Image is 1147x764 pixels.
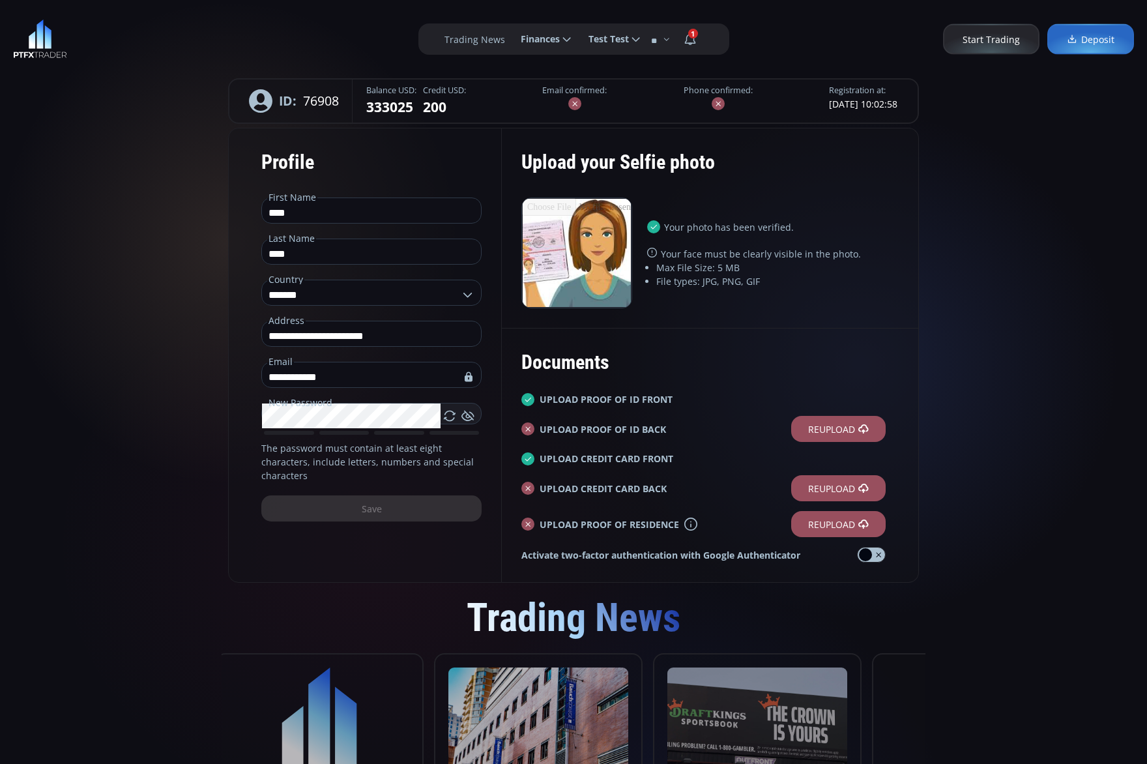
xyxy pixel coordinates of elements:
[1047,24,1134,55] a: Deposit
[647,247,886,261] p: Your face must be clearly visible in the photo.
[521,342,886,383] div: Documents
[261,141,482,183] div: Profile
[829,85,886,97] legend: Registration at:
[963,33,1020,46] span: Start Trading
[540,452,673,465] b: UPLOAD CREDIT CARD FRONT
[423,85,466,117] fieldset: 200
[791,475,886,501] label: Reupload
[423,85,466,97] legend: Credit USD:
[512,26,560,52] span: Finances
[647,218,886,234] p: Your photo has been verified.
[579,26,629,52] span: Test Test
[791,511,886,537] label: Reupload
[228,128,502,583] form: The password must contain at least eight characters, include letters, numbers and special characters
[943,24,1039,55] a: Start Trading
[366,85,416,117] fieldset: 333025
[656,261,886,274] li: Max File Size: 5 MB
[688,29,698,38] span: 1
[656,274,886,288] li: File types: JPG, PNG, GIF
[236,80,353,123] div: 76908
[1067,33,1114,46] span: Deposit
[279,91,297,110] b: ID:
[13,20,67,59] img: LOGO
[829,85,897,111] fieldset: [DATE] 10:02:58
[540,482,667,495] b: UPLOAD CREDIT CARD BACK
[467,595,680,641] span: Trading News
[791,416,886,442] label: Reupload
[540,422,666,436] b: UPLOAD PROOF OF ID BACK
[521,548,800,562] strong: Activate two-factor authentication with Google Authenticator
[684,85,753,97] label: Phone confirmed:
[366,85,416,97] legend: Balance USD:
[542,85,607,97] label: Email confirmed:
[444,33,505,46] label: Trading News
[521,141,886,198] div: Upload your Selfie photo
[540,392,673,406] b: UPLOAD PROOF OF ID FRONT
[540,518,679,531] b: UPLOAD PROOF OF RESIDENCE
